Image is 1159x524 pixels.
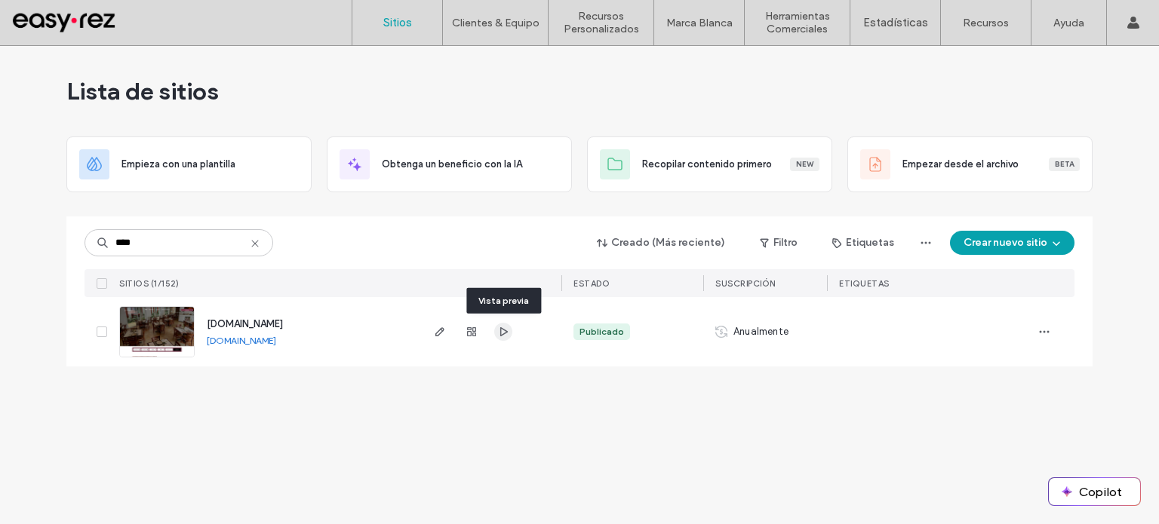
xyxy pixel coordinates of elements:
span: SITIOS (1/152) [119,278,179,289]
a: [DOMAIN_NAME] [207,318,283,329]
span: Empieza con una plantilla [121,157,235,172]
label: Herramientas Comerciales [745,10,850,35]
div: Beta [1049,158,1080,171]
button: Crear nuevo sitio [950,231,1074,255]
span: ESTADO [573,278,610,289]
button: Copilot [1049,478,1140,505]
label: Estadísticas [863,16,928,29]
label: Sitios [383,16,412,29]
label: Clientes & Equipo [452,17,540,29]
button: Etiquetas [819,231,908,255]
div: Publicado [579,325,624,339]
span: ETIQUETAS [839,278,890,289]
span: Obtenga un beneficio con la IA [382,157,522,172]
label: Recursos Personalizados [549,10,653,35]
span: Recopilar contenido primero [642,157,772,172]
button: Filtro [745,231,813,255]
div: New [790,158,819,171]
label: Marca Blanca [666,17,733,29]
label: Ayuda [1053,17,1084,29]
div: Vista previa [466,288,541,314]
a: [DOMAIN_NAME] [207,335,276,347]
span: Anualmente [733,324,789,339]
span: Suscripción [715,278,776,289]
div: Recopilar contenido primeroNew [587,136,832,192]
span: Empezar desde el archivo [902,157,1019,172]
div: Obtenga un beneficio con la IA [327,136,572,192]
div: Empieza con una plantilla [66,136,312,192]
span: Ayuda [32,11,74,24]
span: Lista de sitios [66,76,219,106]
button: Creado (Más reciente) [584,231,739,255]
label: Recursos [963,17,1009,29]
div: Empezar desde el archivoBeta [847,136,1093,192]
